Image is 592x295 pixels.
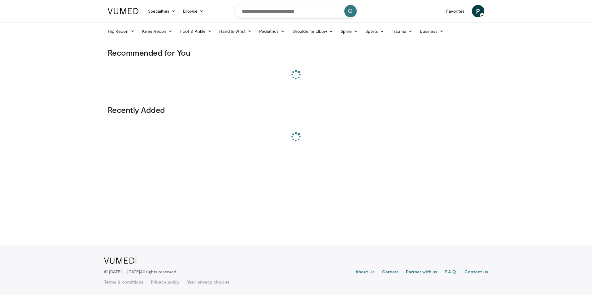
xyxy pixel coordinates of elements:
span: All rights reserved [140,269,176,274]
h3: Recommended for You [108,48,484,58]
img: VuMedi Logo [108,8,141,14]
a: Pediatrics [255,25,289,37]
img: VuMedi Logo [104,258,137,264]
h3: Recently Added [108,105,484,115]
a: Contact us [464,269,488,276]
a: F.A.Q. [445,269,457,276]
a: Foot & Ankle [176,25,216,37]
a: Specialties [144,5,179,17]
a: Knee Recon [138,25,176,37]
a: P [472,5,484,17]
a: Sports [362,25,388,37]
a: Favorites [442,5,468,17]
a: Terms & conditions [104,279,143,285]
a: Shoulder & Elbow [289,25,337,37]
a: About Us [355,269,375,276]
a: Business [416,25,448,37]
a: Partner with us [406,269,437,276]
a: Spine [337,25,361,37]
a: Browse [179,5,208,17]
a: Careers [382,269,398,276]
a: Hand & Wrist [215,25,255,37]
input: Search topics, interventions [234,4,358,19]
p: © [DATE] – [DATE] [104,269,176,275]
a: Hip Recon [104,25,138,37]
a: Trauma [388,25,416,37]
a: Your privacy choices [187,279,229,285]
a: Privacy policy [151,279,180,285]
